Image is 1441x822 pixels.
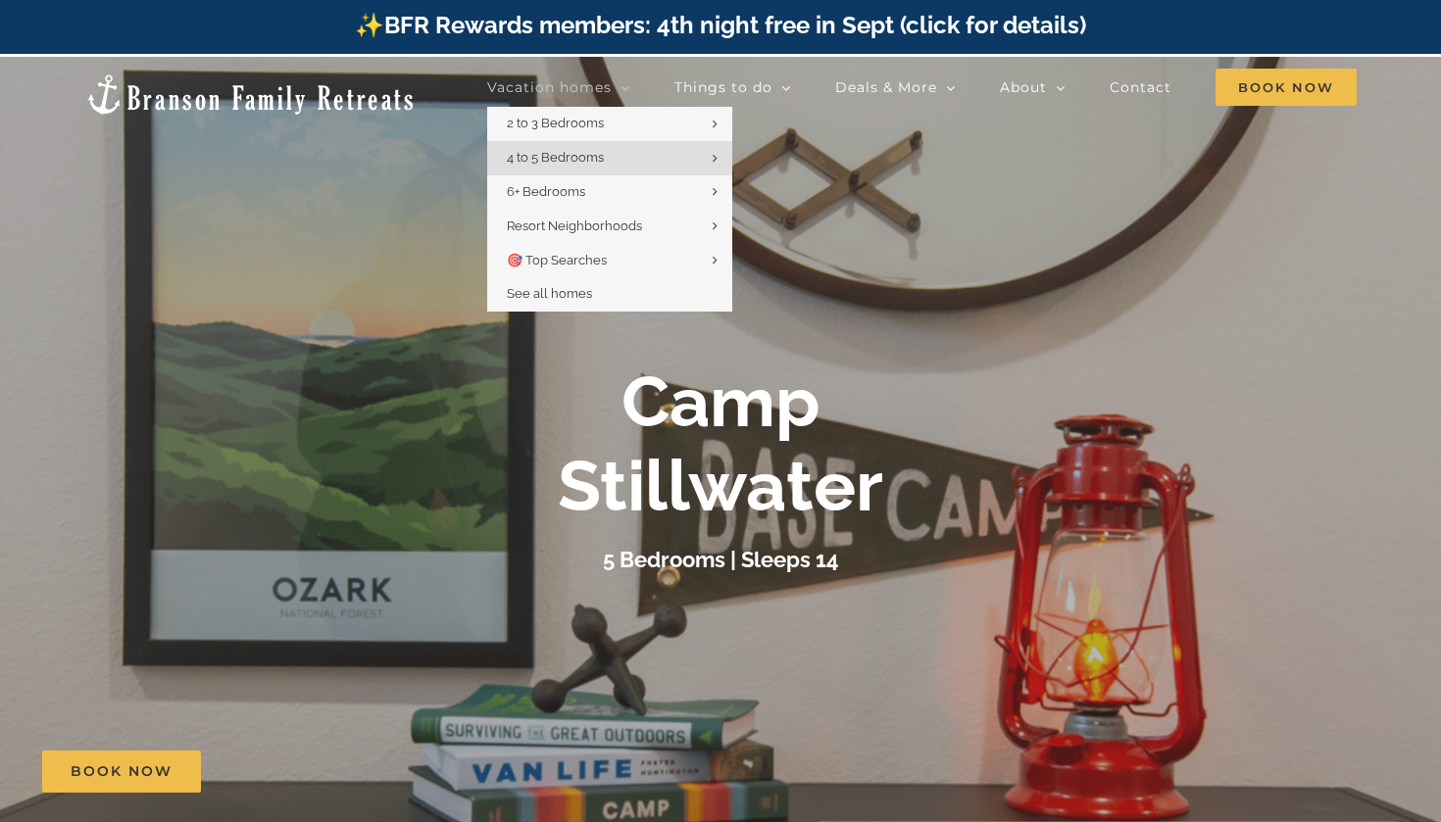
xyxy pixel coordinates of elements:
[1000,68,1066,107] a: About
[1110,80,1171,94] span: Contact
[507,253,607,267] span: 🎯 Top Searches
[507,218,642,233] span: Resort Neighborhoods
[1110,68,1171,107] a: Contact
[487,210,732,244] a: Resort Neighborhoods
[507,184,585,199] span: 6+ Bedrooms
[355,11,1086,39] a: ✨BFR Rewards members: 4th night free in Sept (click for details)
[487,277,732,312] a: See all homes
[674,80,772,94] span: Things to do
[487,175,732,210] a: 6+ Bedrooms
[507,116,604,130] span: 2 to 3 Bedrooms
[835,80,937,94] span: Deals & More
[1000,80,1047,94] span: About
[84,73,417,117] img: Branson Family Retreats Logo
[71,763,173,780] span: Book Now
[603,547,839,572] h3: 5 Bedrooms | Sleeps 14
[487,107,732,141] a: 2 to 3 Bedrooms
[42,750,201,793] a: Book Now
[1216,69,1357,106] span: Book Now
[487,68,1357,107] nav: Main Menu
[487,244,732,278] a: 🎯 Top Searches
[507,286,592,301] span: See all homes
[558,360,883,527] b: Camp Stillwater
[507,150,604,165] span: 4 to 5 Bedrooms
[487,68,630,107] a: Vacation homes
[487,141,732,175] a: 4 to 5 Bedrooms
[674,68,791,107] a: Things to do
[487,80,612,94] span: Vacation homes
[835,68,956,107] a: Deals & More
